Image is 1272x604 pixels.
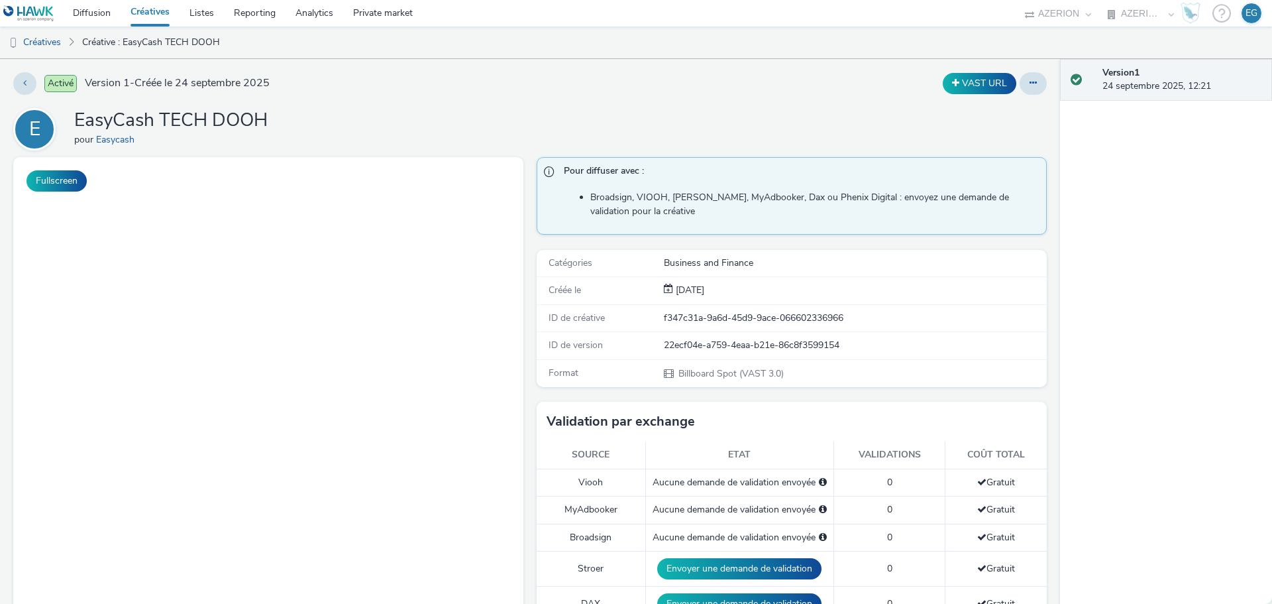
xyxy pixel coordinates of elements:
img: dooh [7,36,20,50]
span: Créée le [549,284,581,296]
div: Sélectionnez un deal ci-dessous et cliquez sur Envoyer pour envoyer une demande de validation à V... [819,476,827,489]
span: Gratuit [977,503,1015,516]
th: Validations [833,442,945,469]
span: 0 [887,562,892,575]
span: Gratuit [977,476,1015,489]
th: Coût total [945,442,1047,469]
span: Gratuit [977,562,1015,575]
div: Dupliquer la créative en un VAST URL [939,73,1020,94]
th: Etat [645,442,833,469]
span: Activé [44,75,77,92]
div: Création 24 septembre 2025, 12:21 [673,284,704,297]
strong: Version 1 [1102,66,1139,79]
span: 0 [887,531,892,544]
td: Broadsign [537,524,645,551]
div: Aucune demande de validation envoyée [653,476,827,489]
h1: EasyCash TECH DOOH [74,108,268,133]
h3: Validation par exchange [547,412,695,432]
div: 24 septembre 2025, 12:21 [1102,66,1261,93]
span: 0 [887,476,892,489]
span: [DATE] [673,284,704,296]
span: ID de créative [549,312,605,324]
button: Envoyer une demande de validation [657,558,821,579]
span: Gratuit [977,531,1015,544]
div: Aucune demande de validation envoyée [653,503,827,516]
span: ID de version [549,339,603,351]
span: Version 1 - Créée le 24 septembre 2025 [85,76,270,91]
li: Broadsign, VIOOH, [PERSON_NAME], MyAdbooker, Dax ou Phenix Digital : envoyez une demande de valid... [590,191,1039,218]
img: Hawk Academy [1181,3,1200,24]
img: undefined Logo [3,5,54,22]
span: Catégories [549,257,592,269]
div: Sélectionnez un deal ci-dessous et cliquez sur Envoyer pour envoyer une demande de validation à B... [819,531,827,544]
span: Pour diffuser avec : [564,164,1033,182]
a: Easycash [96,133,140,146]
div: Sélectionnez un deal ci-dessous et cliquez sur Envoyer pour envoyer une demande de validation à M... [819,503,827,516]
td: Viooh [537,469,645,496]
a: Créative : EasyCash TECH DOOH [76,27,227,58]
div: 22ecf04e-a759-4eaa-b21e-86c8f3599154 [664,339,1045,352]
a: E [13,123,61,135]
th: Source [537,442,645,469]
td: MyAdbooker [537,497,645,524]
td: Stroer [537,552,645,587]
a: Hawk Academy [1181,3,1206,24]
button: Fullscreen [26,170,87,192]
div: Business and Finance [664,257,1045,270]
span: pour [74,133,96,146]
div: EG [1245,3,1257,23]
span: Format [549,367,578,379]
button: VAST URL [943,73,1016,94]
span: 0 [887,503,892,516]
span: Billboard Spot (VAST 3.0) [677,367,784,380]
div: f347c31a-9a6d-45d9-9ace-066602336966 [664,312,1045,325]
div: E [29,111,40,148]
div: Aucune demande de validation envoyée [653,531,827,544]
